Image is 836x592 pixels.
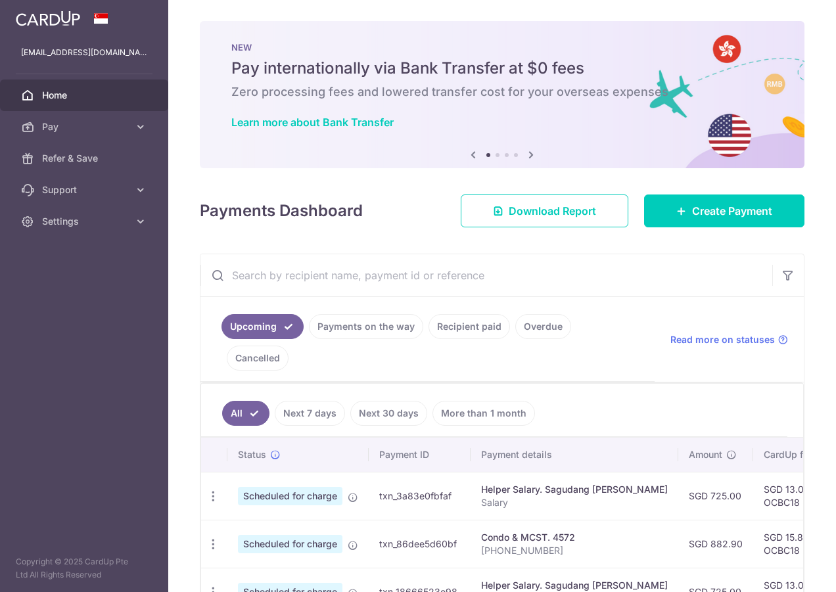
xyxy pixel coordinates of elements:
[678,520,753,568] td: SGD 882.90
[670,333,788,346] a: Read more on statuses
[689,448,722,461] span: Amount
[231,84,773,100] h6: Zero processing fees and lowered transfer cost for your overseas expenses
[238,487,342,505] span: Scheduled for charge
[222,401,269,426] a: All
[432,401,535,426] a: More than 1 month
[481,496,668,509] p: Salary
[481,579,668,592] div: Helper Salary. Sagudang [PERSON_NAME]
[227,346,289,371] a: Cancelled
[350,401,427,426] a: Next 30 days
[644,194,804,227] a: Create Payment
[200,199,363,223] h4: Payments Dashboard
[678,472,753,520] td: SGD 725.00
[42,120,129,133] span: Pay
[461,194,628,227] a: Download Report
[429,314,510,339] a: Recipient paid
[275,401,345,426] a: Next 7 days
[231,116,394,129] a: Learn more about Bank Transfer
[509,203,596,219] span: Download Report
[42,215,129,228] span: Settings
[515,314,571,339] a: Overdue
[369,472,471,520] td: txn_3a83e0fbfaf
[238,448,266,461] span: Status
[42,183,129,196] span: Support
[692,203,772,219] span: Create Payment
[221,314,304,339] a: Upcoming
[471,438,678,472] th: Payment details
[309,314,423,339] a: Payments on the way
[369,438,471,472] th: Payment ID
[42,89,129,102] span: Home
[231,58,773,79] h5: Pay internationally via Bank Transfer at $0 fees
[21,46,147,59] p: [EMAIL_ADDRESS][DOMAIN_NAME]
[670,333,775,346] span: Read more on statuses
[481,544,668,557] p: [PHONE_NUMBER]
[200,254,772,296] input: Search by recipient name, payment id or reference
[369,520,471,568] td: txn_86dee5d60bf
[481,483,668,496] div: Helper Salary. Sagudang [PERSON_NAME]
[231,42,773,53] p: NEW
[238,535,342,553] span: Scheduled for charge
[764,448,814,461] span: CardUp fee
[481,531,668,544] div: Condo & MCST. 4572
[42,152,129,165] span: Refer & Save
[16,11,80,26] img: CardUp
[200,21,804,168] img: Bank transfer banner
